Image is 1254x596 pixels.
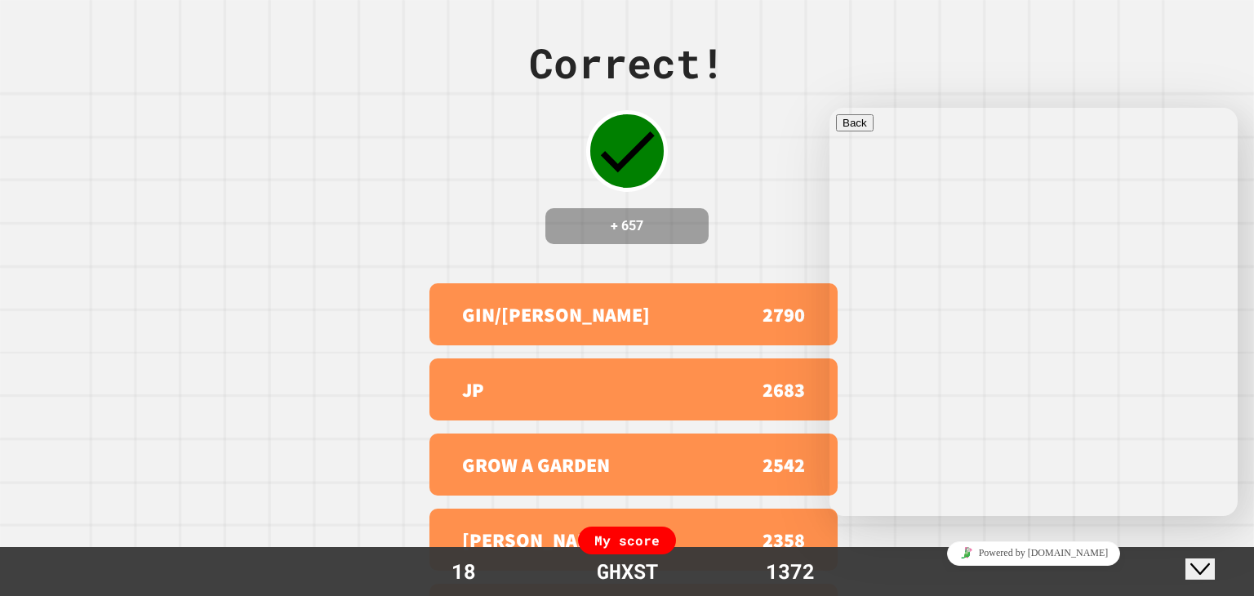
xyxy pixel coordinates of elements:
[763,375,805,404] p: 2683
[402,556,525,587] div: 18
[462,375,484,404] p: JP
[578,527,676,554] div: My score
[462,450,610,479] p: GROW A GARDEN
[562,216,692,236] h4: + 657
[729,556,852,587] div: 1372
[529,33,725,94] div: Correct!
[829,535,1238,572] iframe: chat widget
[462,525,611,554] p: [PERSON_NAME]
[1185,531,1238,580] iframe: chat widget
[763,525,805,554] p: 2358
[829,108,1238,516] iframe: chat widget
[580,556,674,587] div: GHXST
[462,300,650,329] p: GIN/[PERSON_NAME]
[763,300,805,329] p: 2790
[763,450,805,479] p: 2542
